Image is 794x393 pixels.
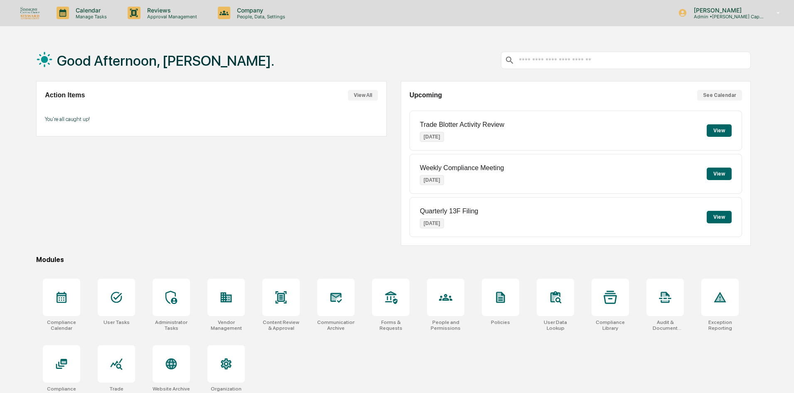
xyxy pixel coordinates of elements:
[153,386,190,392] div: Website Archive
[646,319,684,331] div: Audit & Document Logs
[43,319,80,331] div: Compliance Calendar
[707,124,732,137] button: View
[420,208,478,215] p: Quarterly 13F Filing
[69,14,111,20] p: Manage Tasks
[687,7,764,14] p: [PERSON_NAME]
[707,211,732,223] button: View
[767,366,790,388] iframe: Open customer support
[230,7,289,14] p: Company
[141,14,201,20] p: Approval Management
[36,256,751,264] div: Modules
[420,164,504,172] p: Weekly Compliance Meeting
[697,90,742,101] button: See Calendar
[57,52,274,69] h1: Good Afternoon, [PERSON_NAME].
[104,319,130,325] div: User Tasks
[537,319,574,331] div: User Data Lookup
[348,90,378,101] button: View All
[45,91,85,99] h2: Action Items
[153,319,190,331] div: Administrator Tasks
[20,6,40,19] img: logo
[707,168,732,180] button: View
[317,319,355,331] div: Communications Archive
[491,319,510,325] div: Policies
[262,319,300,331] div: Content Review & Approval
[45,116,377,122] p: You're all caught up!
[372,319,409,331] div: Forms & Requests
[420,121,504,129] p: Trade Blotter Activity Review
[230,14,289,20] p: People, Data, Settings
[141,7,201,14] p: Reviews
[592,319,629,331] div: Compliance Library
[409,91,442,99] h2: Upcoming
[701,319,739,331] div: Exception Reporting
[69,7,111,14] p: Calendar
[687,14,764,20] p: Admin • [PERSON_NAME] Capital / [PERSON_NAME] Advisors
[420,218,444,228] p: [DATE]
[420,132,444,142] p: [DATE]
[420,175,444,185] p: [DATE]
[427,319,464,331] div: People and Permissions
[207,319,245,331] div: Vendor Management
